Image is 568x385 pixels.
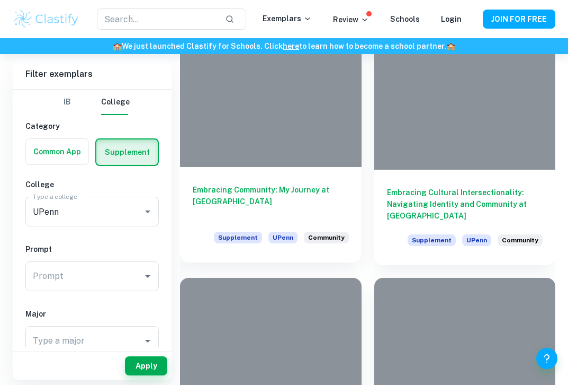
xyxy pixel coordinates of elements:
h6: College [25,179,159,190]
button: Open [140,204,155,219]
div: Filter type choice [55,90,130,115]
span: Supplement [408,234,456,246]
span: UPenn [462,234,491,246]
button: Common App [26,139,88,164]
h6: Prompt [25,243,159,255]
h6: Major [25,308,159,320]
button: Apply [125,356,167,375]
a: Login [441,15,462,23]
div: How will you explore community at Penn? Consider how Penn will help shape your perspective and id... [498,234,543,252]
input: Search... [97,8,217,30]
button: Supplement [96,139,158,165]
button: IB [55,90,80,115]
span: Community [502,235,538,245]
p: Exemplars [263,13,312,24]
span: UPenn [268,232,297,243]
span: 🏫 [446,42,455,50]
a: Schools [390,15,420,23]
a: here [283,42,299,50]
button: College [101,90,130,115]
h6: Embracing Community: My Journey at [GEOGRAPHIC_DATA] [193,184,349,219]
a: Embracing Community: My Journey at [GEOGRAPHIC_DATA]SupplementUPennHow will you explore community... [180,33,362,265]
label: Type a college [33,192,77,201]
span: Community [308,233,345,242]
h6: Category [25,120,159,132]
a: Embracing Cultural Intersectionality: Navigating Identity and Community at [GEOGRAPHIC_DATA]Suppl... [374,33,556,265]
button: Open [140,334,155,348]
p: Review [333,14,369,25]
span: 🏫 [113,42,122,50]
span: Supplement [214,232,262,243]
div: How will you explore community at Penn? Consider how Penn will help shape your perspective, and h... [304,232,349,250]
h6: We just launched Clastify for Schools. Click to learn how to become a school partner. [2,40,566,52]
button: Help and Feedback [536,348,557,369]
h6: Filter exemplars [13,59,172,89]
button: Open [140,269,155,284]
button: JOIN FOR FREE [483,10,555,29]
h6: Embracing Cultural Intersectionality: Navigating Identity and Community at [GEOGRAPHIC_DATA] [387,187,543,222]
img: Clastify logo [13,8,80,30]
